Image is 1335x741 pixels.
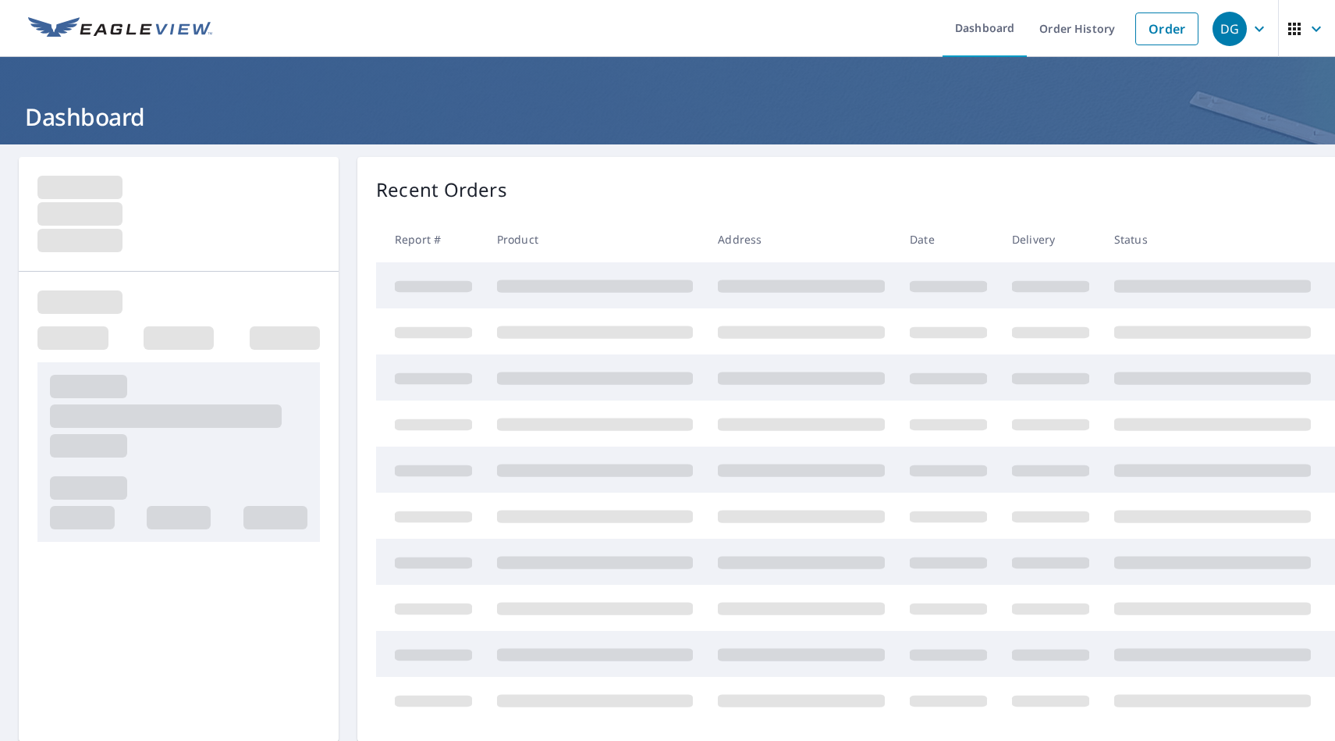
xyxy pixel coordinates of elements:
th: Delivery [999,216,1102,262]
th: Report # [376,216,485,262]
p: Recent Orders [376,176,507,204]
th: Address [705,216,897,262]
img: EV Logo [28,17,212,41]
a: Order [1135,12,1198,45]
th: Status [1102,216,1323,262]
h1: Dashboard [19,101,1316,133]
div: DG [1213,12,1247,46]
th: Date [897,216,999,262]
th: Product [485,216,705,262]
